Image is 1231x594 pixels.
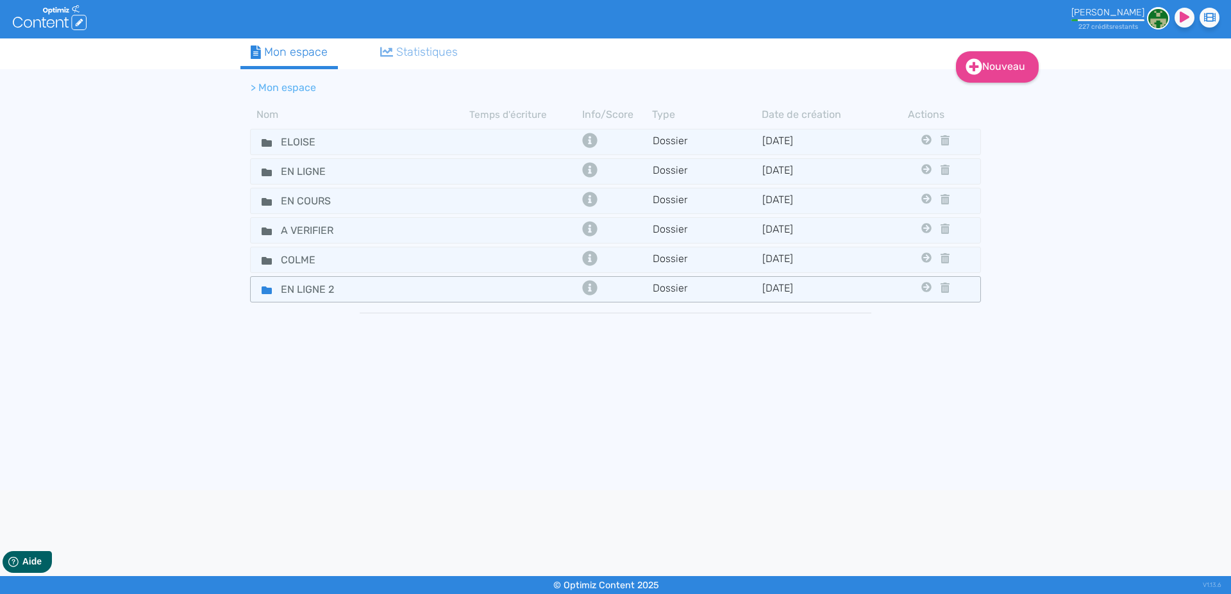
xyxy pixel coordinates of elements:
a: Statistiques [370,38,469,66]
th: Actions [918,107,935,122]
td: Dossier [652,133,762,151]
td: [DATE] [762,162,871,181]
input: Nom de dossier [271,133,367,151]
td: Dossier [652,162,762,181]
a: Nouveau [956,51,1039,83]
img: 6adefb463699458b3a7e00f487fb9d6a [1147,7,1169,29]
li: > Mon espace [251,80,316,95]
td: Dossier [652,192,762,210]
td: [DATE] [762,221,871,240]
div: [PERSON_NAME] [1071,7,1144,18]
div: V1.13.6 [1203,576,1221,594]
nav: breadcrumb [240,72,882,103]
small: 227 crédit restant [1078,22,1138,31]
td: [DATE] [762,133,871,151]
input: Nom de dossier [271,280,367,299]
input: Nom de dossier [271,251,367,269]
td: Dossier [652,251,762,269]
th: Date de création [762,107,871,122]
th: Temps d'écriture [469,107,579,122]
td: [DATE] [762,251,871,269]
span: s [1109,22,1112,31]
input: Nom de dossier [271,221,367,240]
td: [DATE] [762,192,871,210]
div: Mon espace [251,44,328,61]
small: © Optimiz Content 2025 [553,580,659,591]
a: Mon espace [240,38,338,69]
td: Dossier [652,221,762,240]
th: Info/Score [579,107,652,122]
div: Statistiques [380,44,458,61]
input: Nom de dossier [271,162,367,181]
td: [DATE] [762,280,871,299]
input: Nom de dossier [271,192,367,210]
th: Nom [250,107,469,122]
td: Dossier [652,280,762,299]
span: s [1135,22,1138,31]
th: Type [652,107,762,122]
